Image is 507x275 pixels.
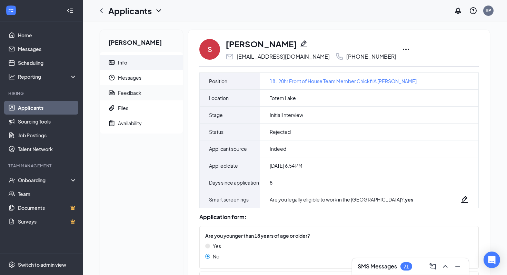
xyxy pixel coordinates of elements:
[209,145,247,153] span: Applicant source
[108,120,115,127] svg: NoteActive
[8,261,15,268] svg: Settings
[18,101,77,115] a: Applicants
[100,116,183,131] a: NoteActiveAvailability
[100,70,183,85] a: ClockMessages
[8,7,14,14] svg: WorkstreamLogo
[100,55,183,70] a: ContactCardInfo
[118,120,142,127] div: Availability
[454,262,462,271] svg: Minimize
[209,94,229,102] span: Location
[404,264,409,269] div: 71
[213,242,221,250] span: Yes
[18,201,77,215] a: DocumentsCrown
[208,45,212,54] div: S
[209,178,259,187] span: Days since application
[108,74,115,81] svg: Clock
[18,42,77,56] a: Messages
[270,162,302,169] span: [DATE] 6:54 PM
[346,53,396,60] div: [PHONE_NUMBER]
[118,105,128,111] div: Files
[18,73,77,80] div: Reporting
[97,7,106,15] svg: ChevronLeft
[18,142,77,156] a: Talent Network
[209,77,227,85] span: Position
[405,196,413,203] strong: yes
[8,90,76,96] div: Hiring
[226,38,297,50] h1: [PERSON_NAME]
[486,8,491,13] div: BP
[18,128,77,142] a: Job Postings
[118,59,127,66] div: Info
[118,70,177,85] span: Messages
[469,7,477,15] svg: QuestionInfo
[270,196,413,203] div: Are you legally eligible to work in the [GEOGRAPHIC_DATA]? :
[100,30,183,52] h2: [PERSON_NAME]
[452,261,463,272] button: Minimize
[18,115,77,128] a: Sourcing Tools
[8,73,15,80] svg: Analysis
[18,215,77,228] a: SurveysCrown
[402,45,410,53] svg: Ellipses
[270,111,303,118] span: Initial Interview
[18,28,77,42] a: Home
[209,111,223,119] span: Stage
[205,232,310,239] span: Are you younger than 18 years of age or older?
[226,52,234,61] svg: Email
[358,263,397,270] h3: SMS Messages
[440,261,451,272] button: ChevronUp
[270,145,286,152] span: Indeed
[108,59,115,66] svg: ContactCard
[270,179,272,186] span: 8
[100,85,183,100] a: ReportFeedback
[155,7,163,15] svg: ChevronDown
[209,161,238,170] span: Applied date
[429,262,437,271] svg: ComposeMessage
[108,5,152,17] h1: Applicants
[441,262,449,271] svg: ChevronUp
[484,252,500,268] div: Open Intercom Messenger
[270,77,417,85] a: 18- 20hr Front of House Team Member ChickfilA [PERSON_NAME]
[209,195,249,204] span: Smart screenings
[237,53,330,60] div: [EMAIL_ADDRESS][DOMAIN_NAME]
[8,177,15,184] svg: UserCheck
[209,128,223,136] span: Status
[108,89,115,96] svg: Report
[335,52,344,61] svg: Phone
[8,163,76,169] div: Team Management
[270,128,291,135] span: Rejected
[427,261,438,272] button: ComposeMessage
[270,95,296,101] span: Totem Lake
[18,261,66,268] div: Switch to admin view
[18,187,77,201] a: Team
[108,105,115,111] svg: Paperclip
[460,195,469,204] svg: Pencil
[454,7,462,15] svg: Notifications
[67,7,73,14] svg: Collapse
[118,89,141,96] div: Feedback
[18,56,77,70] a: Scheduling
[213,253,219,260] span: No
[199,214,479,220] div: Application form:
[18,177,71,184] div: Onboarding
[100,100,183,116] a: PaperclipFiles
[300,40,308,48] svg: Pencil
